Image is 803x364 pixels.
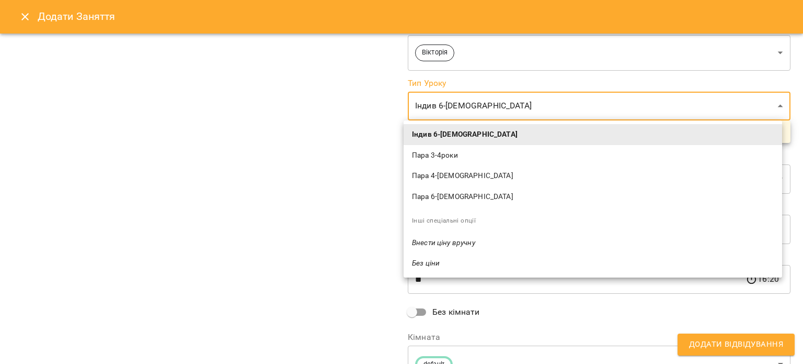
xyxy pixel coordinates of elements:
[412,217,476,224] span: Інші спеціальні опції
[412,238,774,248] span: Внести ціну вручну
[412,192,774,202] span: Пара 6-[DEMOGRAPHIC_DATA]
[412,171,774,181] span: Пара 4-[DEMOGRAPHIC_DATA]
[412,150,774,161] span: Пара 3-4роки
[412,129,774,140] span: Індив 6-[DEMOGRAPHIC_DATA]
[412,258,774,269] span: Без ціни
